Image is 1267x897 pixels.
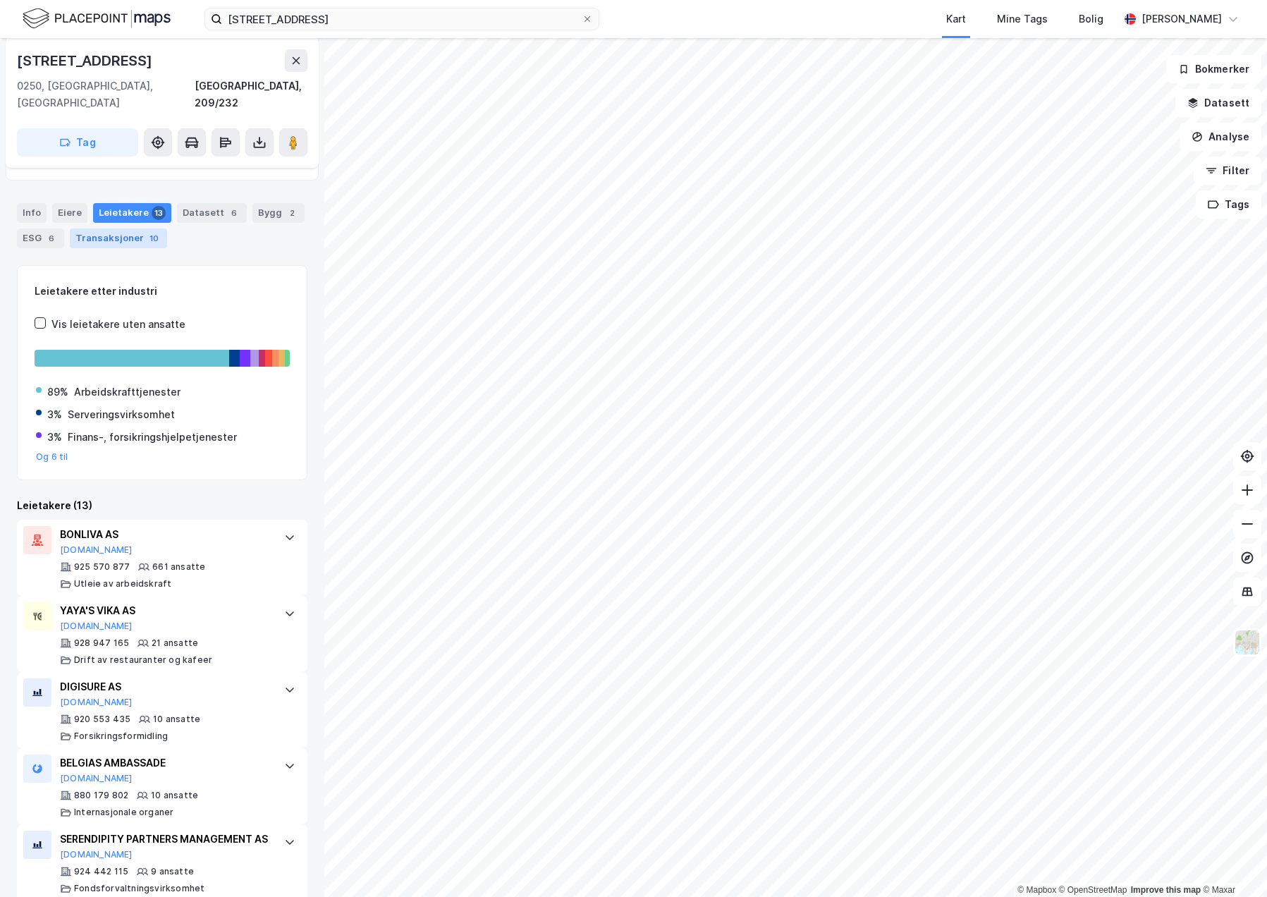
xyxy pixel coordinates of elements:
[60,526,270,543] div: BONLIVA AS
[222,8,582,30] input: Søk på adresse, matrikkel, gårdeiere, leietakere eller personer
[60,773,133,784] button: [DOMAIN_NAME]
[1180,123,1261,151] button: Analyse
[60,831,270,848] div: SERENDIPITY PARTNERS MANAGEMENT AS
[74,384,180,401] div: Arbeidskrafttjenester
[93,203,171,223] div: Leietakere
[52,203,87,223] div: Eiere
[60,678,270,695] div: DIGISURE AS
[195,78,307,111] div: [GEOGRAPHIC_DATA], 209/232
[51,316,185,333] div: Vis leietakere uten ansatte
[1166,55,1261,83] button: Bokmerker
[74,654,212,666] div: Drift av restauranter og kafeer
[1196,829,1267,897] div: Kontrollprogram for chat
[17,497,307,514] div: Leietakere (13)
[60,621,133,632] button: [DOMAIN_NAME]
[23,6,171,31] img: logo.f888ab2527a4732fd821a326f86c7f29.svg
[227,206,241,220] div: 6
[1017,885,1056,895] a: Mapbox
[997,11,1048,28] div: Mine Tags
[17,128,138,157] button: Tag
[946,11,966,28] div: Kart
[60,697,133,708] button: [DOMAIN_NAME]
[153,714,200,725] div: 10 ansatte
[74,637,129,649] div: 928 947 165
[1175,89,1261,117] button: Datasett
[17,228,64,248] div: ESG
[285,206,299,220] div: 2
[151,790,198,801] div: 10 ansatte
[1079,11,1103,28] div: Bolig
[74,578,171,590] div: Utleie av arbeidskraft
[60,544,133,556] button: [DOMAIN_NAME]
[74,790,128,801] div: 880 179 802
[1196,190,1261,219] button: Tags
[152,561,205,573] div: 661 ansatte
[17,203,47,223] div: Info
[17,78,195,111] div: 0250, [GEOGRAPHIC_DATA], [GEOGRAPHIC_DATA]
[60,602,270,619] div: YAYA'S VIKA AS
[35,283,290,300] div: Leietakere etter industri
[1194,157,1261,185] button: Filter
[1196,829,1267,897] iframe: Chat Widget
[68,406,175,423] div: Serveringsvirksomhet
[17,49,155,72] div: [STREET_ADDRESS]
[151,866,194,877] div: 9 ansatte
[60,849,133,860] button: [DOMAIN_NAME]
[1131,885,1201,895] a: Improve this map
[1234,629,1261,656] img: Z
[74,807,173,818] div: Internasjonale organer
[74,714,130,725] div: 920 553 435
[177,203,247,223] div: Datasett
[74,731,168,742] div: Forsikringsformidling
[70,228,167,248] div: Transaksjoner
[44,231,59,245] div: 6
[152,206,166,220] div: 13
[47,429,62,446] div: 3%
[147,231,161,245] div: 10
[60,755,270,771] div: BELGIAS AMBASSADE
[68,429,237,446] div: Finans-, forsikringshjelpetjenester
[74,866,128,877] div: 924 442 115
[74,561,130,573] div: 925 570 877
[1059,885,1127,895] a: OpenStreetMap
[47,406,62,423] div: 3%
[74,883,204,894] div: Fondsforvaltningsvirksomhet
[1141,11,1222,28] div: [PERSON_NAME]
[152,637,198,649] div: 21 ansatte
[47,384,68,401] div: 89%
[252,203,305,223] div: Bygg
[36,451,68,463] button: Og 6 til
